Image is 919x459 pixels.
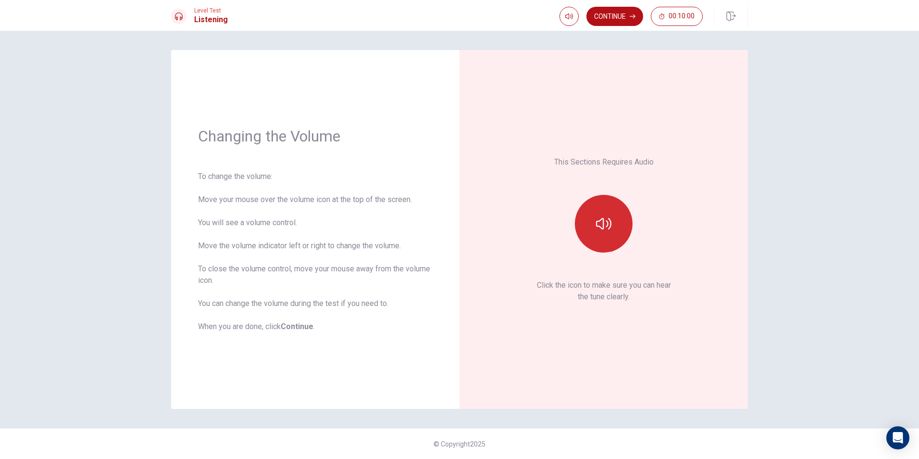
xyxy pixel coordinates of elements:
[194,14,228,25] h1: Listening
[434,440,485,448] span: © Copyright 2025
[198,171,433,332] div: To change the volume: Move your mouse over the volume icon at the top of the screen. You will see...
[586,7,643,26] button: Continue
[194,7,228,14] span: Level Test
[886,426,909,449] div: Open Intercom Messenger
[651,7,703,26] button: 00:10:00
[554,156,654,168] p: This Sections Requires Audio
[198,127,433,146] h1: Changing the Volume
[537,280,671,303] p: Click the icon to make sure you can hear the tune clearly.
[669,13,695,20] span: 00:10:00
[281,322,313,331] b: Continue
